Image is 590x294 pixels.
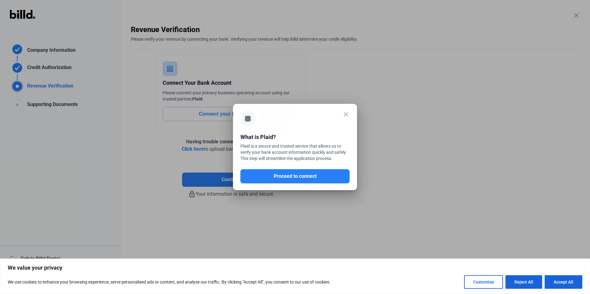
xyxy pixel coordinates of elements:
button: Proceed to connect [240,169,350,183]
p: We value your privacy [8,264,582,272]
button: Reject All [505,275,542,289]
p: We use cookies to enhance your browsing experience, serve personalised ads or content, and analys... [8,278,330,286]
div: Plaid is a secure and trusted service that allows us to verify your bank account information quic... [240,133,350,163]
button: Accept All [545,275,582,289]
div: What is Plaid? [240,133,350,143]
mat-icon: close [342,111,350,118]
button: Customise [464,275,503,289]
